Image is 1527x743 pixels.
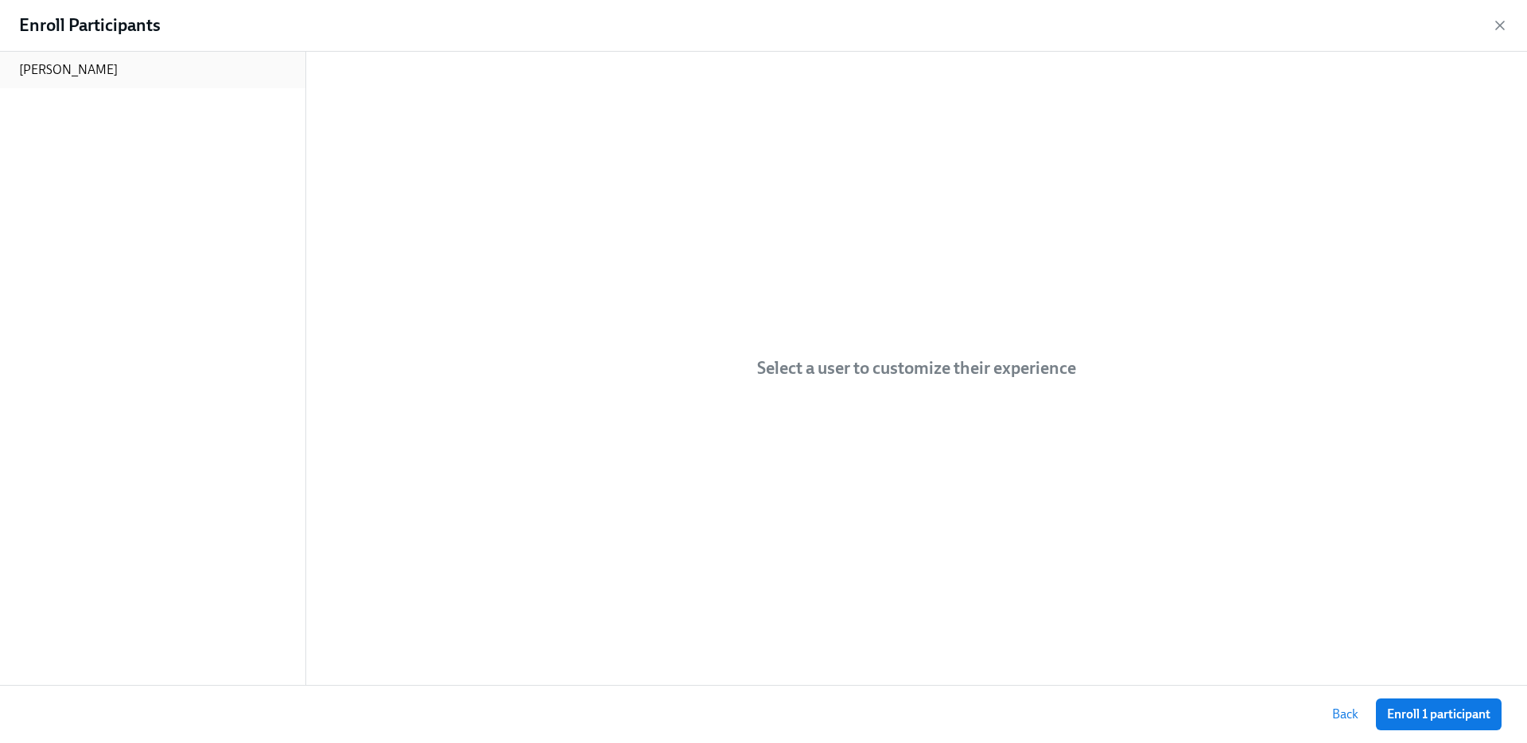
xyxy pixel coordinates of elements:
[1321,698,1370,730] button: Back
[1332,706,1358,722] span: Back
[1387,706,1490,722] span: Enroll 1 participant
[1376,698,1502,730] button: Enroll 1 participant
[757,356,1076,380] h4: Select a user to customize their experience
[19,14,161,37] h4: Enroll Participants
[19,61,118,79] p: [PERSON_NAME]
